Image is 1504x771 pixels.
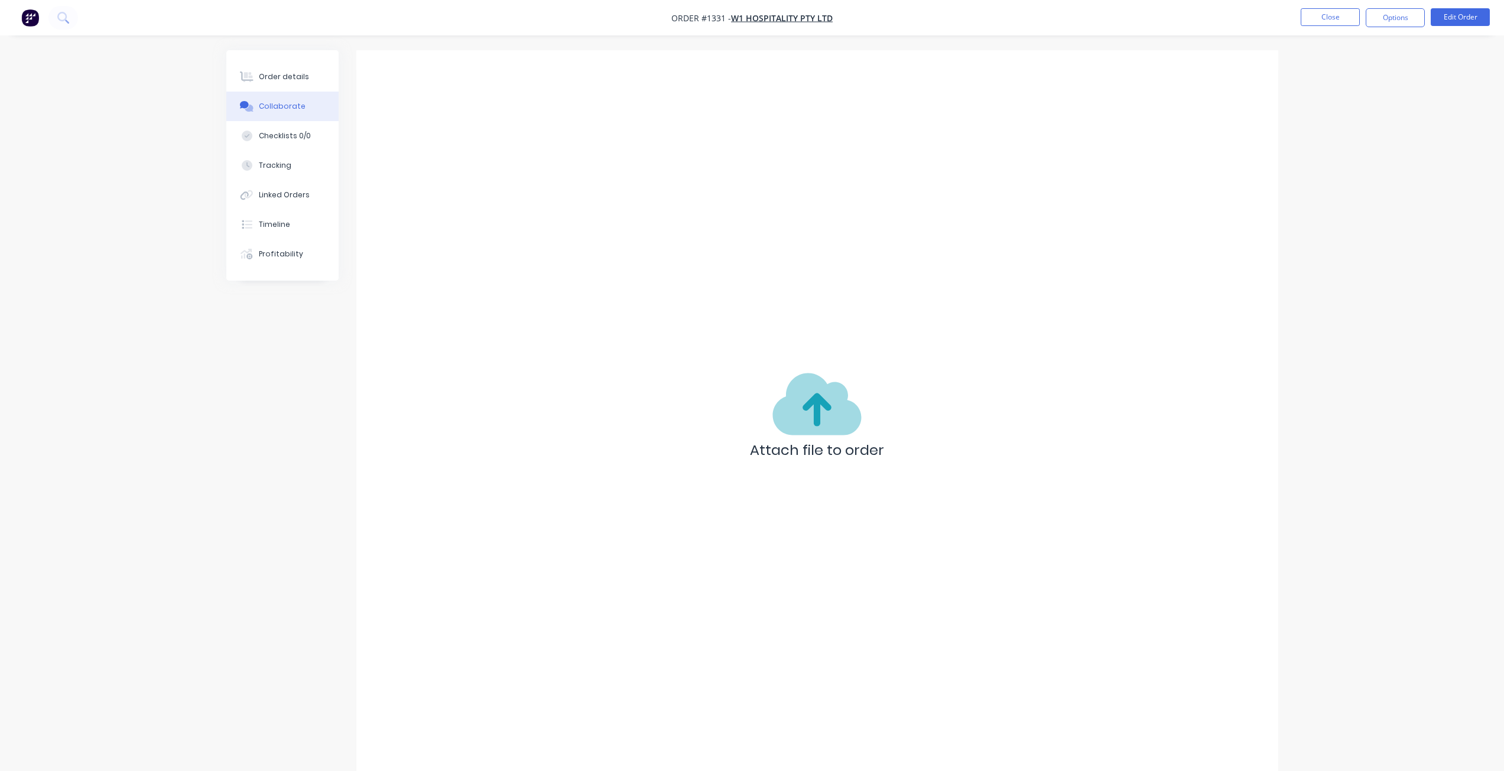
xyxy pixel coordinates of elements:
[731,12,833,24] a: W1 Hospitality PTY LTD
[1431,8,1490,26] button: Edit Order
[1301,8,1360,26] button: Close
[226,210,339,239] button: Timeline
[21,9,39,27] img: Factory
[259,190,310,200] div: Linked Orders
[226,180,339,210] button: Linked Orders
[226,121,339,151] button: Checklists 0/0
[671,12,731,24] span: Order #1331 -
[259,101,306,112] div: Collaborate
[259,219,290,230] div: Timeline
[1366,8,1425,27] button: Options
[259,131,311,141] div: Checklists 0/0
[750,440,884,461] p: Attach file to order
[226,239,339,269] button: Profitability
[259,249,303,259] div: Profitability
[226,92,339,121] button: Collaborate
[226,151,339,180] button: Tracking
[226,62,339,92] button: Order details
[259,160,291,171] div: Tracking
[259,71,309,82] div: Order details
